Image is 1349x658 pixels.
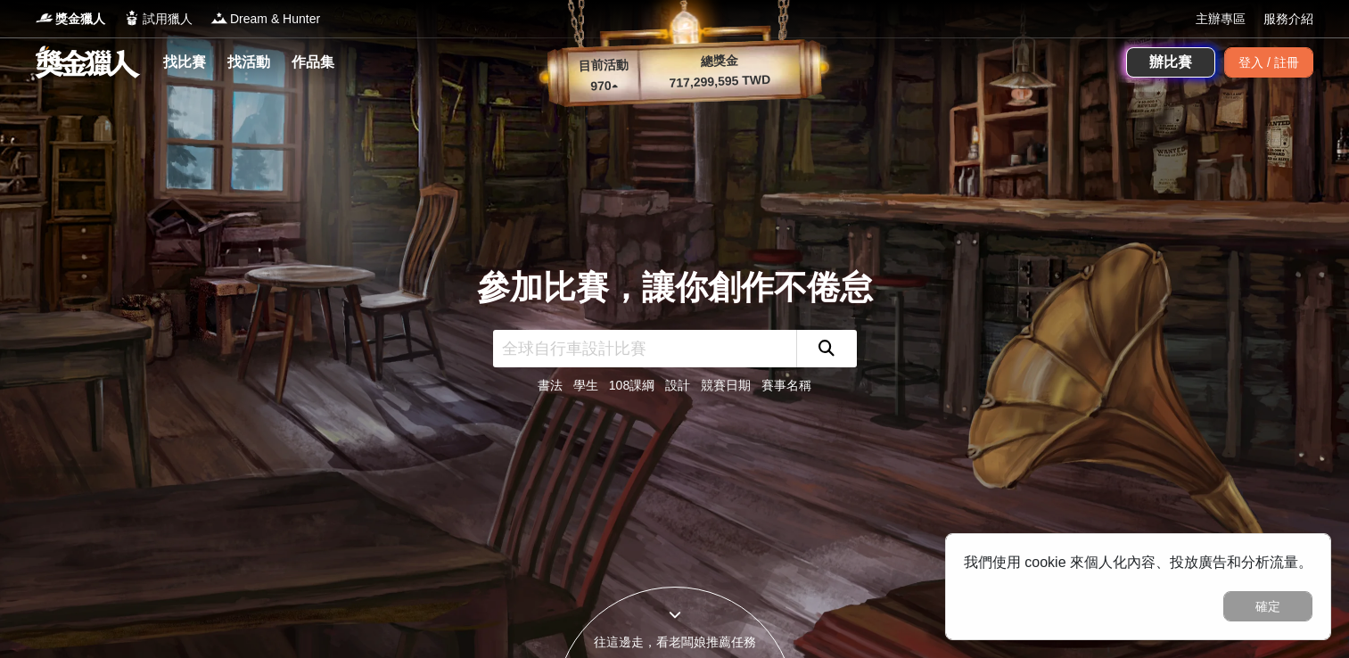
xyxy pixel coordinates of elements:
a: 設計 [665,378,690,392]
div: 參加比賽，讓你創作不倦怠 [477,263,873,313]
img: Logo [36,9,53,27]
a: 主辦專區 [1196,10,1246,29]
a: 辦比賽 [1126,47,1215,78]
img: Logo [123,9,141,27]
a: 學生 [573,378,598,392]
a: 競賽日期 [701,378,751,392]
input: 全球自行車設計比賽 [493,330,796,367]
a: 作品集 [284,50,341,75]
button: 確定 [1223,591,1312,621]
img: Logo [210,9,228,27]
div: 登入 / 註冊 [1224,47,1313,78]
a: Logo獎金獵人 [36,10,105,29]
a: Logo試用獵人 [123,10,193,29]
a: 找活動 [220,50,277,75]
a: 108課綱 [609,378,654,392]
a: 賽事名稱 [761,378,811,392]
span: 試用獵人 [143,10,193,29]
span: Dream & Hunter [230,10,320,29]
p: 970 ▴ [568,76,640,97]
div: 往這邊走，看老闆娘推薦任務 [555,633,794,652]
span: 獎金獵人 [55,10,105,29]
a: 找比賽 [156,50,213,75]
p: 目前活動 [567,55,639,77]
span: 我們使用 cookie 來個人化內容、投放廣告和分析流量。 [964,555,1312,570]
p: 717,299,595 TWD [639,70,801,94]
a: 書法 [538,378,563,392]
a: 服務介紹 [1263,10,1313,29]
p: 總獎金 [638,49,800,73]
a: LogoDream & Hunter [210,10,320,29]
